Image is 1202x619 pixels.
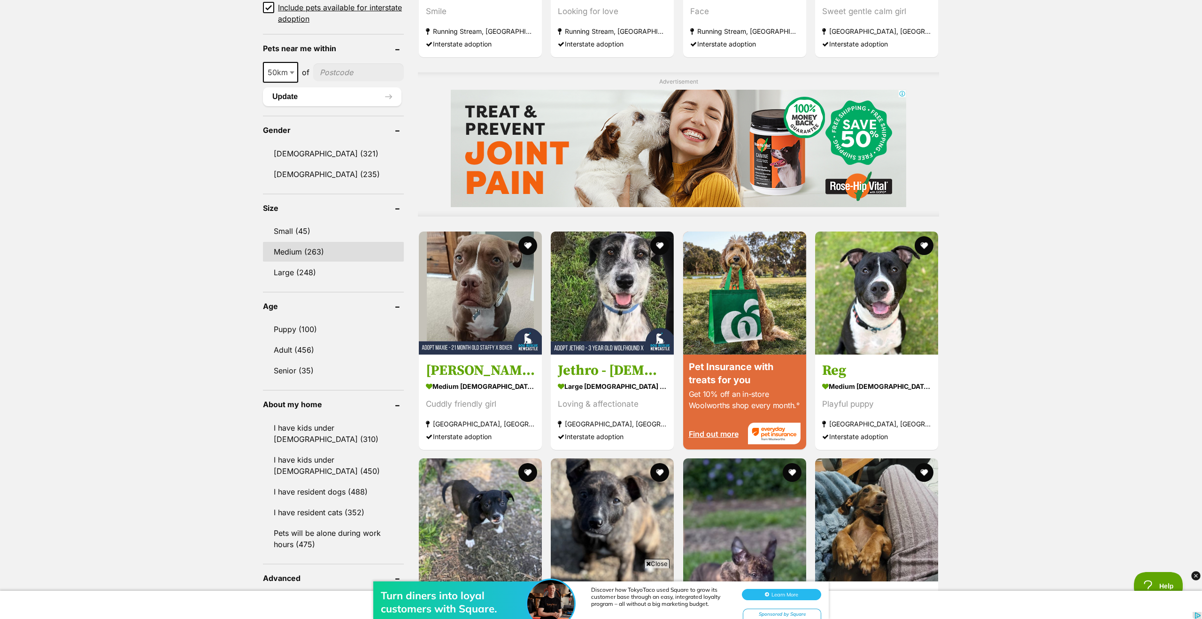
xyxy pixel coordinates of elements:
[551,354,674,449] a: Jethro - [DEMOGRAPHIC_DATA] Wolfhound X large [DEMOGRAPHIC_DATA] Dog Loving & affectionate [GEOGR...
[263,44,404,53] header: Pets near me within
[426,417,535,430] strong: [GEOGRAPHIC_DATA], [GEOGRAPHIC_DATA]
[419,232,542,355] img: Maxie - 21 Month Old Staffy X Boxer - American Staffordshire Terrier x Boxer Dog
[822,361,931,379] h3: Reg
[743,46,821,58] div: Sponsored by Square
[263,242,404,262] a: Medium (263)
[822,5,931,18] div: Sweet gentle calm girl
[690,25,799,38] strong: Running Stream, [GEOGRAPHIC_DATA]
[558,397,667,410] div: Loving & affectionate
[822,38,931,50] div: Interstate adoption
[815,232,938,355] img: Reg - Staffordshire Bull Terrier Dog
[426,38,535,50] div: Interstate adoption
[558,5,667,18] div: Looking for love
[518,463,537,482] button: favourite
[418,72,939,217] div: Advertisement
[822,397,931,410] div: Playful puppy
[263,126,404,134] header: Gender
[263,482,404,502] a: I have resident dogs (488)
[1191,571,1201,580] img: close_dark_3x.png
[518,236,537,255] button: favourite
[690,5,799,18] div: Face
[263,87,401,106] button: Update
[558,25,667,38] strong: Running Stream, [GEOGRAPHIC_DATA]
[263,2,404,24] a: Include pets available for interstate adoption
[381,26,531,53] div: Turn diners into loyal customers with Square.
[822,25,931,38] strong: [GEOGRAPHIC_DATA], [GEOGRAPHIC_DATA]
[263,144,404,163] a: [DEMOGRAPHIC_DATA] (321)
[263,523,404,554] a: Pets will be alone during work hours (475)
[302,67,309,78] span: of
[278,2,404,24] span: Include pets available for interstate adoption
[915,236,933,255] button: favourite
[915,463,933,482] button: favourite
[644,559,670,568] span: Close
[822,430,931,442] div: Interstate adoption
[263,503,404,522] a: I have resident cats (352)
[815,354,938,449] a: Reg medium [DEMOGRAPHIC_DATA] Dog Playful puppy [GEOGRAPHIC_DATA], [GEOGRAPHIC_DATA] Interstate a...
[313,63,404,81] input: postcode
[651,463,670,482] button: favourite
[558,361,667,379] h3: Jethro - [DEMOGRAPHIC_DATA] Wolfhound X
[591,23,732,45] div: Discover how TokyoTaco used Square to grow its customer base through an easy, integrated loyalty ...
[426,25,535,38] strong: Running Stream, [GEOGRAPHIC_DATA]
[558,38,667,50] div: Interstate adoption
[426,361,535,379] h3: [PERSON_NAME] - [DEMOGRAPHIC_DATA] Staffy X Boxer
[426,5,535,18] div: Smile
[451,90,906,207] iframe: Advertisement
[426,379,535,393] strong: medium [DEMOGRAPHIC_DATA] Dog
[822,379,931,393] strong: medium [DEMOGRAPHIC_DATA] Dog
[426,397,535,410] div: Cuddly friendly girl
[263,204,404,212] header: Size
[683,458,806,581] img: Goose - Mixed breed Dog
[558,417,667,430] strong: [GEOGRAPHIC_DATA], [GEOGRAPHIC_DATA]
[263,164,404,184] a: [DEMOGRAPHIC_DATA] (235)
[263,319,404,339] a: Puppy (100)
[263,400,404,409] header: About my home
[783,463,801,482] button: favourite
[263,450,404,481] a: I have kids under [DEMOGRAPHIC_DATA] (450)
[419,458,542,581] img: Opal - Mixed breed Dog
[527,17,574,64] img: Turn diners into loyal customers with Square.
[426,430,535,442] div: Interstate adoption
[419,354,542,449] a: [PERSON_NAME] - [DEMOGRAPHIC_DATA] Staffy X Boxer medium [DEMOGRAPHIC_DATA] Dog Cuddly friendly g...
[551,232,674,355] img: Jethro - 3 Year Old Wolfhound X - Irish Wolfhound Dog
[551,458,674,581] img: Cherry - Mixed breed Dog
[742,26,821,38] button: Learn More
[263,62,298,83] span: 50km
[264,66,297,79] span: 50km
[263,302,404,310] header: Age
[690,38,799,50] div: Interstate adoption
[263,340,404,360] a: Adult (456)
[263,221,404,241] a: Small (45)
[651,236,670,255] button: favourite
[558,379,667,393] strong: large [DEMOGRAPHIC_DATA] Dog
[263,263,404,282] a: Large (248)
[822,417,931,430] strong: [GEOGRAPHIC_DATA], [GEOGRAPHIC_DATA]
[815,458,938,581] img: Fern - Dachshund (Miniature Smooth Haired) Dog
[263,418,404,449] a: I have kids under [DEMOGRAPHIC_DATA] (310)
[558,430,667,442] div: Interstate adoption
[263,361,404,380] a: Senior (35)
